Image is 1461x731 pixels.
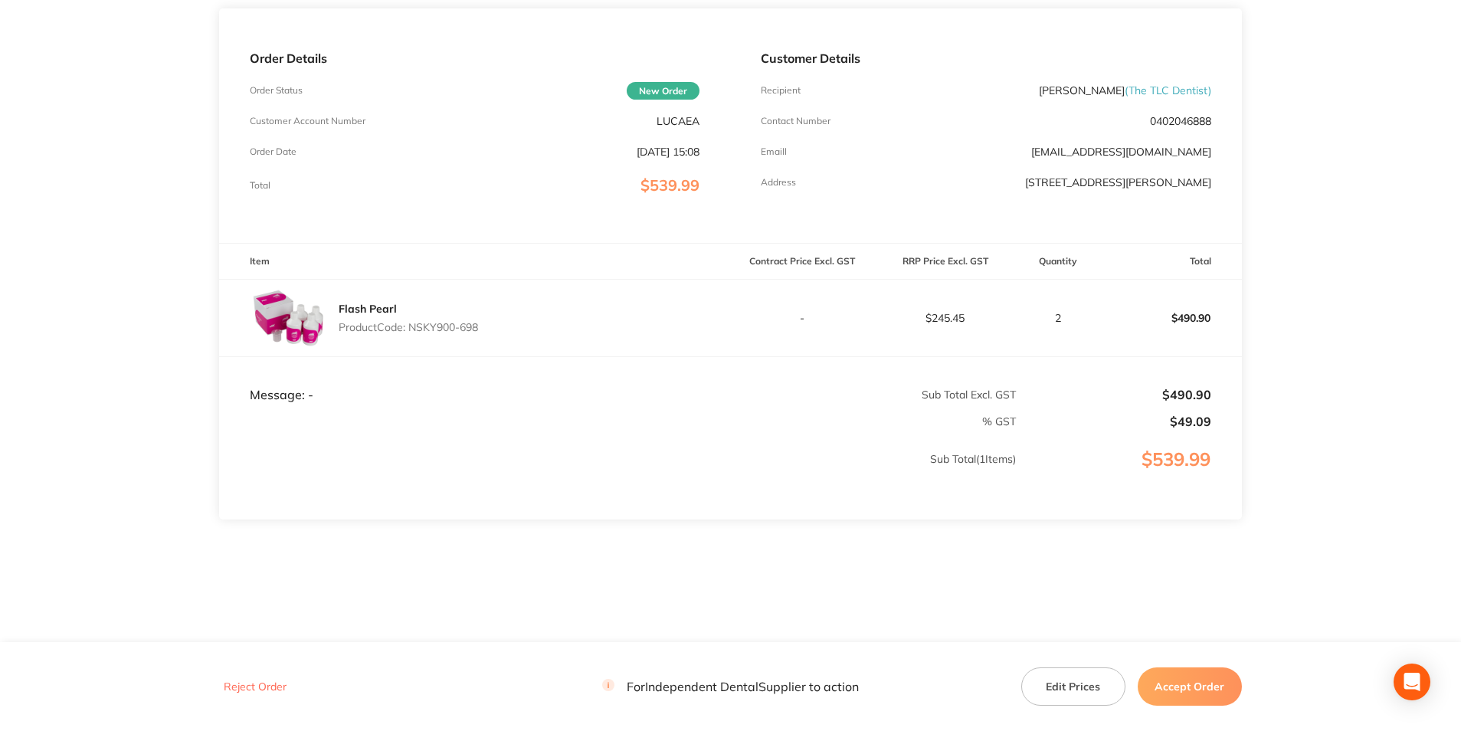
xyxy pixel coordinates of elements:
button: Edit Prices [1021,667,1125,706]
a: Flash Pearl [339,302,397,316]
p: [PERSON_NAME] [1039,84,1211,97]
th: Total [1099,244,1242,280]
p: $49.09 [1017,415,1211,428]
p: Customer Account Number [250,116,365,126]
th: Contract Price Excl. GST [730,244,873,280]
p: Sub Total Excl. GST [731,388,1016,401]
img: dmIybDEzaQ [250,280,326,356]
th: Item [219,244,730,280]
p: 2 [1017,312,1098,324]
span: $539.99 [640,175,699,195]
p: For Independent Dental Supplier to action [602,679,859,693]
p: $245.45 [874,312,1016,324]
div: Open Intercom Messenger [1394,664,1430,700]
a: [EMAIL_ADDRESS][DOMAIN_NAME] [1031,145,1211,159]
p: [DATE] 15:08 [637,146,699,158]
p: Order Status [250,85,303,96]
th: Quantity [1017,244,1099,280]
th: RRP Price Excl. GST [873,244,1017,280]
p: LUCAEA [657,115,699,127]
p: Contact Number [761,116,830,126]
p: Order Details [250,51,699,65]
button: Reject Order [219,680,291,693]
p: [STREET_ADDRESS][PERSON_NAME] [1025,176,1211,188]
p: Total [250,180,270,191]
p: 0402046888 [1150,115,1211,127]
p: Product Code: NSKY900-698 [339,321,478,333]
span: ( The TLC Dentist ) [1125,84,1211,97]
p: Emaill [761,146,787,157]
button: Accept Order [1138,667,1242,706]
p: - [731,312,873,324]
p: Customer Details [761,51,1210,65]
span: New Order [627,82,699,100]
p: Address [761,177,796,188]
p: Order Date [250,146,296,157]
p: % GST [220,415,1016,428]
p: $539.99 [1017,449,1241,501]
p: $490.90 [1017,388,1211,402]
p: Recipient [761,85,801,96]
td: Message: - [219,356,730,402]
p: Sub Total ( 1 Items) [220,453,1016,496]
p: $490.90 [1099,300,1241,336]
